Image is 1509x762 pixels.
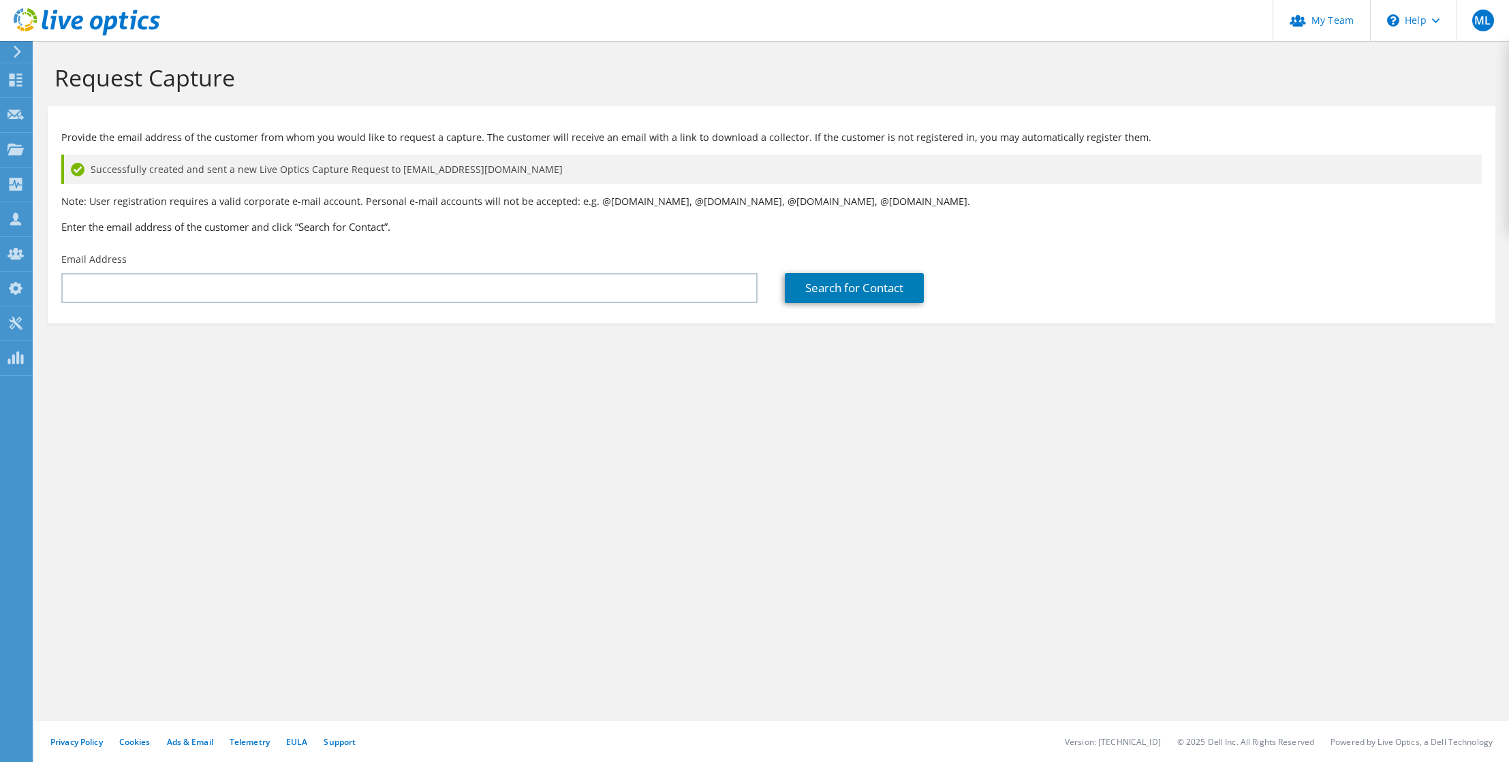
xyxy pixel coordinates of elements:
a: Search for Contact [785,273,924,303]
a: Privacy Policy [50,736,103,748]
a: Support [324,736,356,748]
li: Powered by Live Optics, a Dell Technology [1331,736,1493,748]
a: Telemetry [230,736,270,748]
a: Ads & Email [167,736,213,748]
label: Email Address [61,253,127,266]
li: Version: [TECHNICAL_ID] [1065,736,1161,748]
li: © 2025 Dell Inc. All Rights Reserved [1177,736,1314,748]
p: Note: User registration requires a valid corporate e-mail account. Personal e-mail accounts will ... [61,194,1482,209]
a: Cookies [119,736,151,748]
svg: \n [1387,14,1399,27]
h3: Enter the email address of the customer and click “Search for Contact”. [61,219,1482,234]
span: Successfully created and sent a new Live Optics Capture Request to [EMAIL_ADDRESS][DOMAIN_NAME] [91,162,563,177]
p: Provide the email address of the customer from whom you would like to request a capture. The cust... [61,130,1482,145]
a: EULA [286,736,307,748]
h1: Request Capture [55,63,1482,92]
span: ML [1472,10,1494,31]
